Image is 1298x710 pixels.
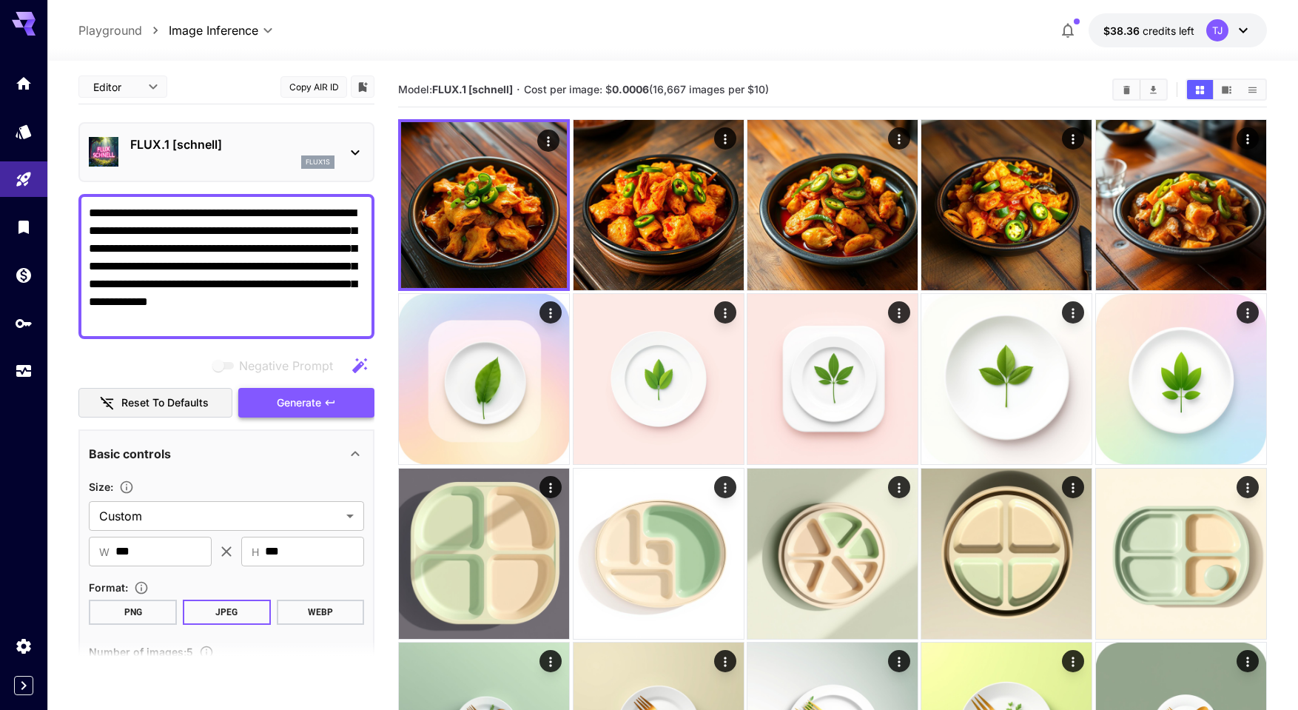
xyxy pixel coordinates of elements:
b: 0.0006 [612,83,649,96]
span: Editor [93,79,139,95]
img: Z [747,294,918,464]
div: Actions [1062,301,1084,324]
div: Actions [888,301,910,324]
div: Actions [888,127,910,150]
button: Choose the file format for the output image. [128,580,155,595]
span: Cost per image: $ (16,667 images per $10) [524,83,769,96]
span: W [99,543,110,560]
div: Models [15,122,33,141]
img: 9k= [1096,120,1266,290]
button: Expand sidebar [14,676,33,695]
span: Negative prompts are not compatible with the selected model. [209,356,345,375]
div: Actions [1062,650,1084,672]
div: Actions [539,301,562,324]
img: 2Q== [401,122,567,288]
button: Add to library [356,78,369,96]
div: Wallet [15,266,33,284]
div: Settings [15,637,33,655]
button: Generate [238,388,374,418]
img: Z [399,294,569,464]
img: 2Q== [921,469,1092,639]
span: credits left [1143,24,1194,37]
button: Show images in list view [1240,80,1265,99]
a: Playground [78,21,142,39]
div: $38.35908 [1103,23,1194,38]
button: Reset to defaults [78,388,232,418]
div: Playground [15,170,33,189]
img: 9k= [921,120,1092,290]
div: Show images in grid viewShow images in video viewShow images in list view [1186,78,1267,101]
img: 9k= [747,469,918,639]
button: Clear Images [1114,80,1140,99]
div: Actions [714,301,736,324]
img: 2Q== [574,469,744,639]
button: $38.35908TJ [1089,13,1267,47]
div: Library [15,218,33,236]
img: 9k= [1096,469,1266,639]
img: 9k= [574,120,744,290]
span: Negative Prompt [239,357,333,375]
div: Actions [1237,650,1259,672]
button: Show images in video view [1214,80,1240,99]
img: 9k= [921,294,1092,464]
img: Z [399,469,569,639]
div: TJ [1206,19,1228,41]
button: WEBP [277,600,365,625]
div: Actions [1237,127,1259,150]
img: 2Q== [747,120,918,290]
p: FLUX.1 [schnell] [130,135,334,153]
button: Download All [1140,80,1166,99]
div: API Keys [15,314,33,332]
p: flux1s [306,157,330,167]
div: Usage [15,362,33,381]
div: Actions [1237,301,1259,324]
div: Actions [1062,127,1084,150]
p: · [517,81,520,98]
div: Actions [539,476,562,498]
button: Show images in grid view [1187,80,1213,99]
button: JPEG [183,600,271,625]
div: Actions [537,130,559,152]
button: PNG [89,600,177,625]
img: Z [1096,294,1266,464]
div: Home [15,74,33,93]
p: Basic controls [89,445,171,463]
span: Model: [398,83,513,96]
span: Size : [89,480,113,493]
button: Adjust the dimensions of the generated image by specifying its width and height in pixels, or sel... [113,480,140,495]
span: Custom [99,507,340,525]
nav: breadcrumb [78,21,169,39]
img: 2Q== [574,294,744,464]
span: Generate [277,394,321,412]
div: Actions [1062,476,1084,498]
span: H [252,543,259,560]
div: Actions [714,476,736,498]
div: Clear ImagesDownload All [1112,78,1168,101]
span: $38.36 [1103,24,1143,37]
div: Actions [714,127,736,150]
span: Format : [89,581,128,594]
span: Image Inference [169,21,258,39]
div: Actions [714,650,736,672]
div: Actions [539,650,562,672]
div: Actions [1237,476,1259,498]
b: FLUX.1 [schnell] [432,83,513,96]
button: Copy AIR ID [280,76,347,98]
div: Actions [888,476,910,498]
div: FLUX.1 [schnell]flux1s [89,130,364,175]
div: Actions [888,650,910,672]
div: Basic controls [89,436,364,472]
